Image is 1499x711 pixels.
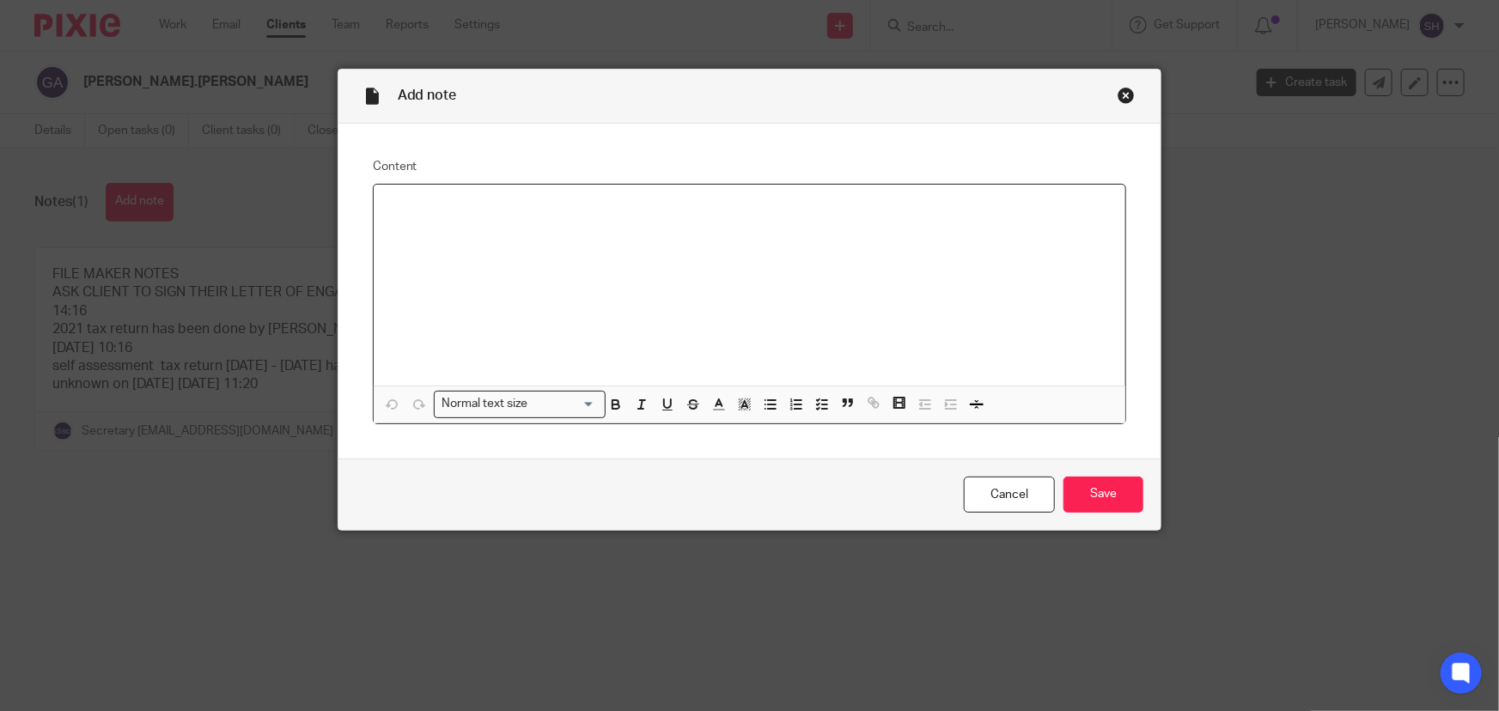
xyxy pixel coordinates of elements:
span: Add note [398,88,457,102]
div: Search for option [434,391,606,417]
a: Cancel [964,477,1055,513]
label: Content [373,158,1127,175]
input: Save [1063,477,1143,513]
span: Normal text size [438,395,532,413]
div: Close this dialog window [1118,87,1135,104]
input: Search for option [533,395,595,413]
